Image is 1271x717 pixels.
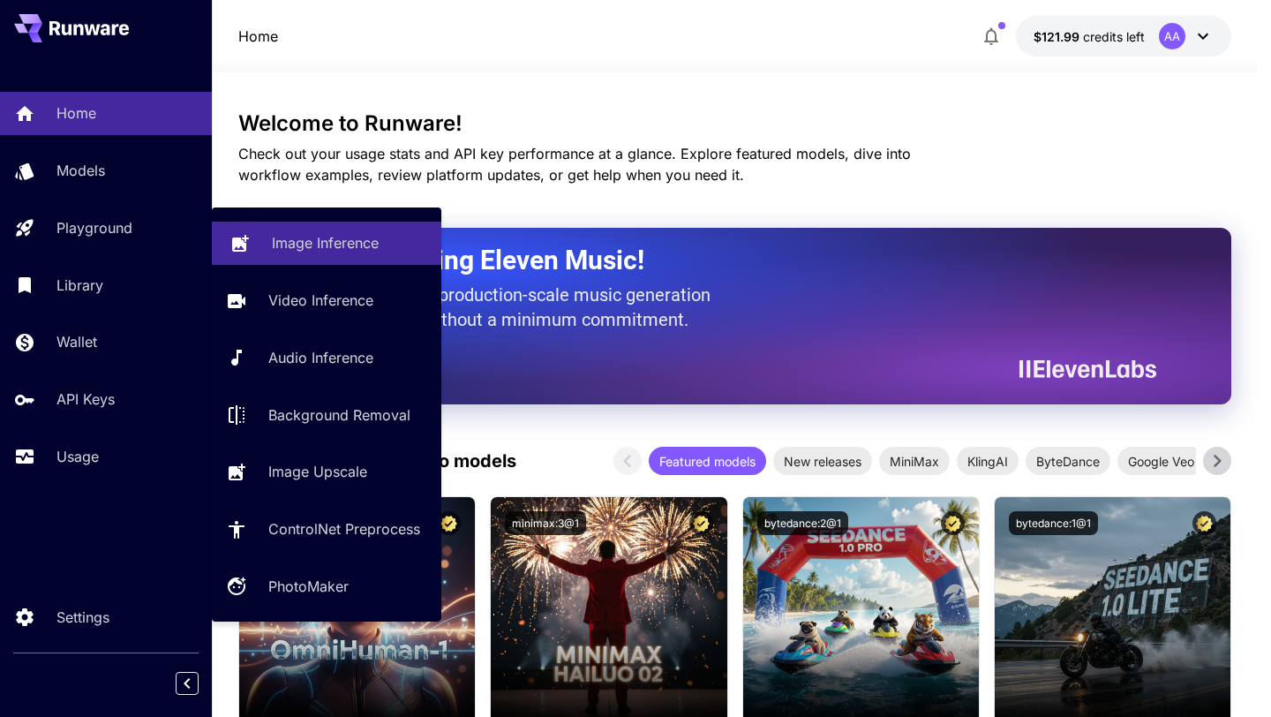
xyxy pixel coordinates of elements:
p: The only way to get production-scale music generation from Eleven Labs without a minimum commitment. [282,283,724,332]
button: bytedance:2@1 [757,511,848,535]
a: ControlNet Preprocess [212,508,441,551]
button: Certified Model – Vetted for best performance and includes a commercial license. [941,511,965,535]
span: credits left [1083,29,1145,44]
button: Collapse sidebar [176,672,199,695]
p: Home [56,102,96,124]
p: Image Upscale [268,461,367,482]
a: Image Inference [212,222,441,265]
p: Wallet [56,331,97,352]
span: Featured models [649,452,766,471]
span: Google Veo [1117,452,1205,471]
p: Home [238,26,278,47]
p: ControlNet Preprocess [268,518,420,540]
p: PhotoMaker [268,576,349,597]
button: bytedance:1@1 [1009,511,1098,535]
a: Image Upscale [212,450,441,494]
span: $121.99 [1034,29,1083,44]
button: Certified Model – Vetted for best performance and includes a commercial license. [437,511,461,535]
div: Collapse sidebar [189,668,212,699]
h3: Welcome to Runware! [238,111,1232,136]
button: Certified Model – Vetted for best performance and includes a commercial license. [1192,511,1216,535]
p: API Keys [56,389,115,410]
div: AA [1159,23,1185,49]
a: Background Removal [212,393,441,436]
div: $121.9934 [1034,27,1145,46]
p: Audio Inference [268,347,373,368]
a: PhotoMaker [212,565,441,608]
span: MiniMax [879,452,950,471]
span: KlingAI [957,452,1019,471]
p: Video Inference [268,290,373,311]
a: Video Inference [212,279,441,322]
p: Models [56,160,105,181]
p: Settings [56,607,109,628]
h2: Now Supporting Eleven Music! [282,244,1144,277]
nav: breadcrumb [238,26,278,47]
p: Library [56,275,103,296]
p: Usage [56,446,99,467]
button: minimax:3@1 [505,511,586,535]
button: $121.9934 [1016,16,1231,57]
span: New releases [773,452,872,471]
a: Audio Inference [212,336,441,380]
p: Image Inference [272,232,379,253]
p: Background Removal [268,404,410,426]
p: Playground [56,217,132,238]
button: Certified Model – Vetted for best performance and includes a commercial license. [689,511,713,535]
span: ByteDance [1026,452,1110,471]
span: Check out your usage stats and API key performance at a glance. Explore featured models, dive int... [238,145,911,184]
